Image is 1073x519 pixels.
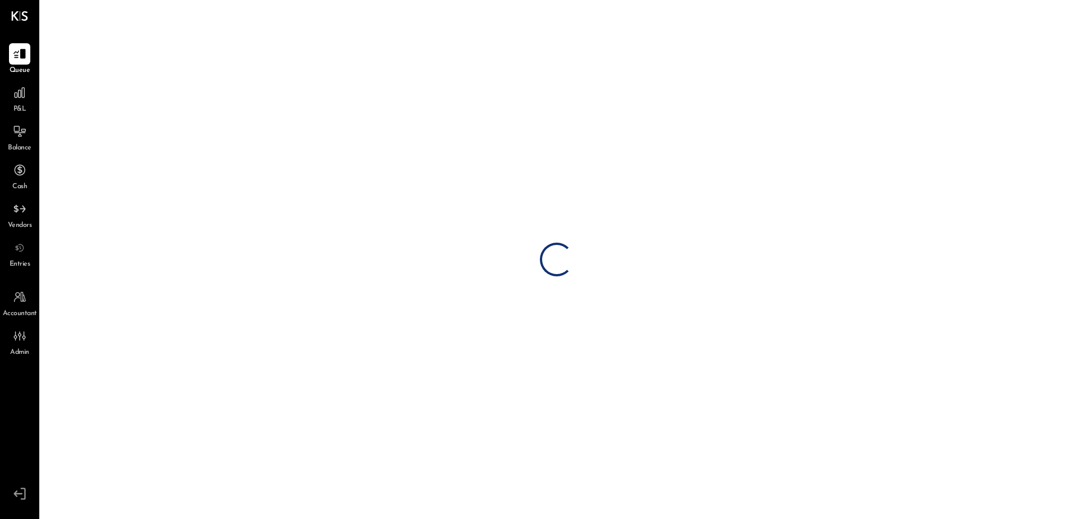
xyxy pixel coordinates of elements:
[1,82,39,115] a: P&L
[1,121,39,153] a: Balance
[8,221,32,231] span: Vendors
[10,259,30,270] span: Entries
[10,66,30,76] span: Queue
[1,237,39,270] a: Entries
[1,286,39,319] a: Accountant
[13,104,26,115] span: P&L
[1,160,39,192] a: Cash
[10,348,29,358] span: Admin
[12,182,27,192] span: Cash
[1,325,39,358] a: Admin
[8,143,31,153] span: Balance
[1,43,39,76] a: Queue
[1,198,39,231] a: Vendors
[3,309,37,319] span: Accountant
